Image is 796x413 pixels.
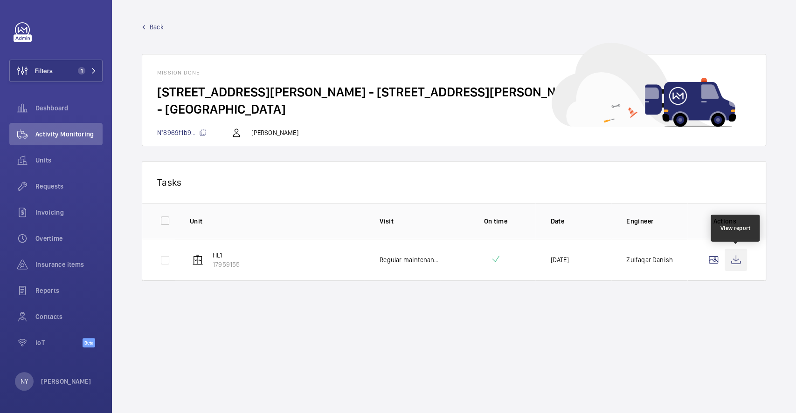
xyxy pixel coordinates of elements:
[626,255,673,264] p: Zulfaqar Danish
[720,224,750,232] div: View report
[35,156,103,165] span: Units
[35,312,103,321] span: Contacts
[190,217,365,226] p: Unit
[380,217,441,226] p: Visit
[702,217,747,226] p: Actions
[35,234,103,243] span: Overtime
[213,260,240,269] p: 17959155
[550,217,611,226] p: Date
[157,69,751,76] h1: Mission done
[150,22,164,32] span: Back
[35,66,53,75] span: Filters
[78,67,85,74] span: 1
[35,338,83,347] span: IoT
[35,208,103,217] span: Invoicing
[213,251,240,260] p: HL1
[380,255,441,264] p: Regular maintenance
[456,217,536,226] p: On time
[626,217,687,226] p: Engineer
[552,43,736,127] img: car delivery
[35,103,103,113] span: Dashboard
[157,129,207,136] span: N°8969f1b9...
[35,286,103,295] span: Reports
[157,176,751,188] p: Tasks
[550,255,568,264] p: [DATE]
[157,83,751,101] h2: [STREET_ADDRESS][PERSON_NAME] - [STREET_ADDRESS][PERSON_NAME]
[35,129,103,139] span: Activity Monitoring
[21,377,28,386] p: NY
[41,377,91,386] p: [PERSON_NAME]
[83,338,95,347] span: Beta
[35,260,103,269] span: Insurance items
[251,128,298,137] p: [PERSON_NAME]
[192,254,203,265] img: elevator.svg
[35,182,103,191] span: Requests
[157,101,751,118] h2: - [GEOGRAPHIC_DATA]
[9,60,103,82] button: Filters1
